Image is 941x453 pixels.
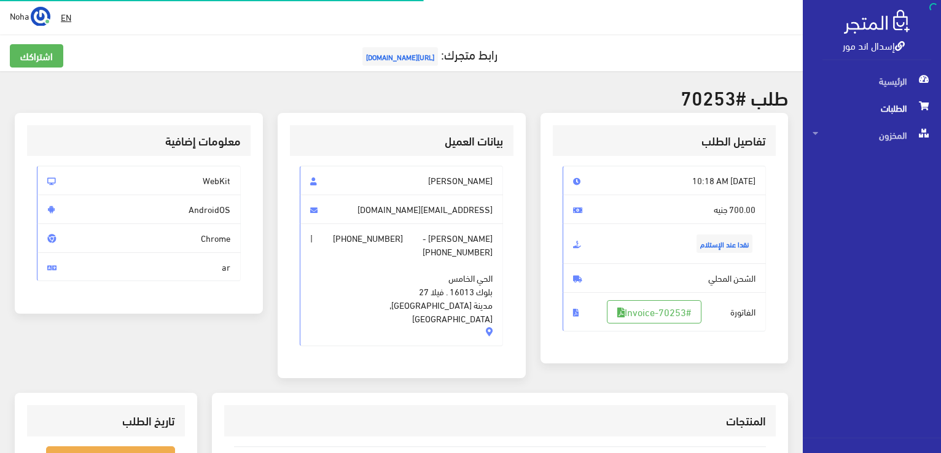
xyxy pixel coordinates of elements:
h2: طلب #70253 [15,86,788,107]
span: [EMAIL_ADDRESS][DOMAIN_NAME] [300,195,504,224]
a: اشتراكك [10,44,63,68]
h3: تفاصيل الطلب [563,135,767,147]
h3: المنتجات [234,415,766,427]
span: [PHONE_NUMBER] [423,245,493,258]
img: . [844,10,910,34]
span: [PHONE_NUMBER] [333,231,403,245]
a: رابط متجرك:[URL][DOMAIN_NAME] [359,42,498,65]
span: نقدا عند الإستلام [697,234,752,253]
span: WebKit [37,166,241,195]
span: 700.00 جنيه [563,195,767,224]
a: EN [56,6,76,28]
span: [PERSON_NAME] - | [300,223,504,346]
span: الحي الخامس بلوك 16013 . فيلا 27 مدينة [GEOGRAPHIC_DATA], [GEOGRAPHIC_DATA] [310,258,493,325]
a: الطلبات [803,95,941,122]
h3: تاريخ الطلب [37,415,175,427]
span: الطلبات [813,95,931,122]
a: إسدال اند مور [843,36,905,54]
h3: بيانات العميل [300,135,504,147]
span: الشحن المحلي [563,263,767,293]
h3: معلومات إضافية [37,135,241,147]
a: ... Noha [10,6,50,26]
span: الرئيسية [813,68,931,95]
span: Noha [10,8,29,23]
a: الرئيسية [803,68,941,95]
span: الفاتورة [563,292,767,331]
span: [URL][DOMAIN_NAME] [362,47,438,66]
span: ar [37,252,241,282]
span: [DATE] 10:18 AM [563,166,767,195]
u: EN [61,9,71,25]
span: المخزون [813,122,931,149]
a: #Invoice-70253 [607,300,701,323]
img: ... [31,7,50,26]
span: [PERSON_NAME] [300,166,504,195]
span: Chrome [37,223,241,253]
a: المخزون [803,122,941,149]
span: AndroidOS [37,195,241,224]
